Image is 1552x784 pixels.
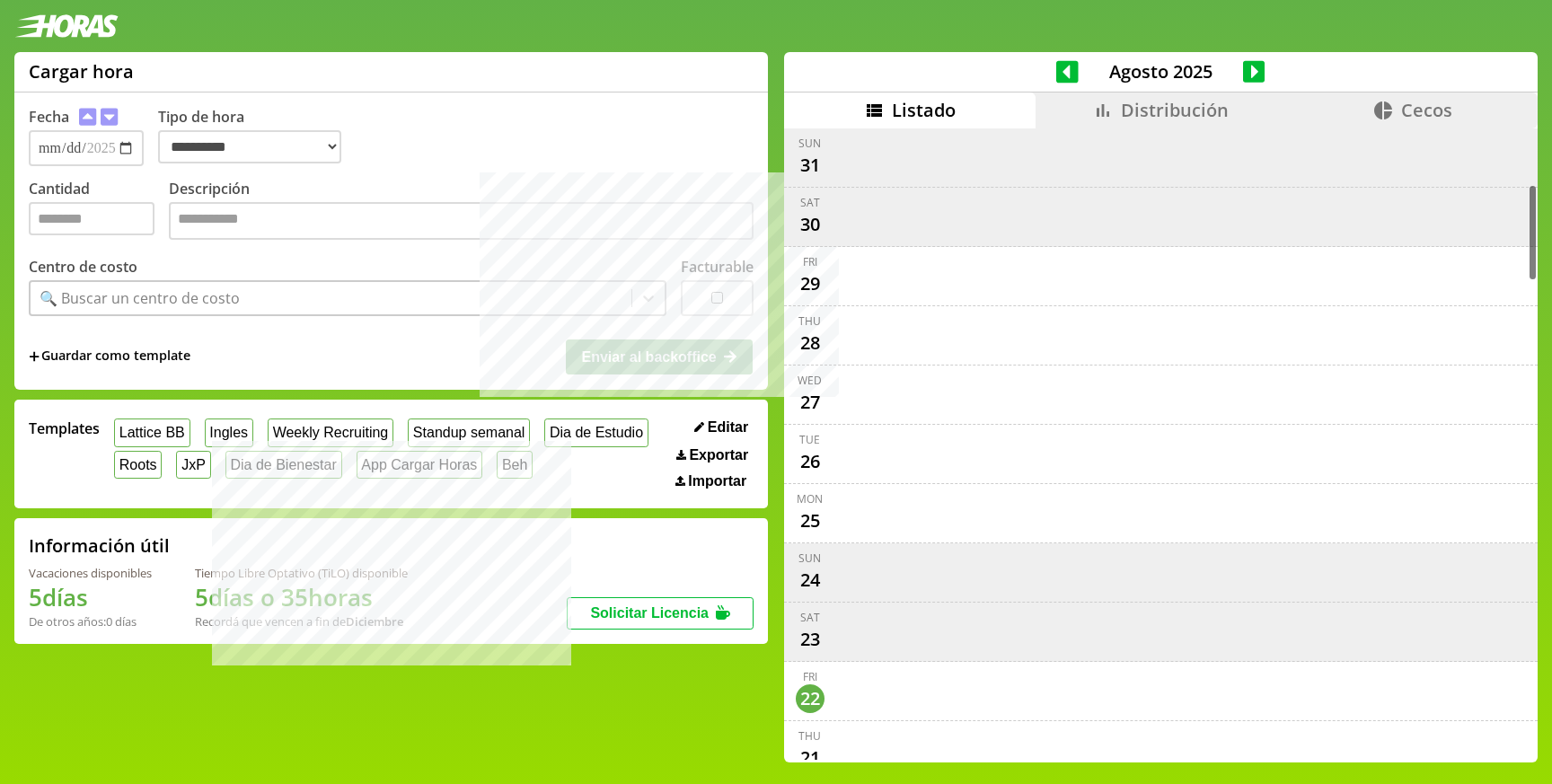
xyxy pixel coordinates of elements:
div: 24 [796,566,824,595]
div: Thu [798,728,821,744]
div: Sun [798,551,821,566]
label: Facturable [681,257,754,277]
div: 21 [796,744,824,772]
img: logotipo [14,14,119,38]
label: Fecha [29,107,69,127]
button: Exportar [671,446,754,464]
label: Cantidad [29,179,169,244]
button: Dia de Estudio [544,418,648,446]
div: 28 [796,329,824,357]
span: Editar [708,419,748,436]
label: Tipo de hora [158,107,356,166]
div: Sat [800,610,820,625]
h1: 5 días [29,581,152,613]
input: Cantidad [29,202,154,235]
div: 26 [796,447,824,476]
span: +Guardar como template [29,347,190,366]
span: + [29,347,40,366]
button: Standup semanal [408,418,530,446]
div: Wed [798,373,822,388]
span: Agosto 2025 [1079,59,1243,84]
span: Solicitar Licencia [590,605,709,621]
div: 22 [796,684,824,713]
div: 27 [796,388,824,417]
span: Templates [29,418,100,438]
label: Centro de costo [29,257,137,277]
b: Diciembre [346,613,403,630]
h1: 5 días o 35 horas [195,581,408,613]
div: Recordá que vencen a fin de [195,613,408,630]
button: App Cargar Horas [357,451,483,479]
span: Importar [688,473,746,489]
button: Editar [689,418,754,436]
span: Exportar [689,447,748,463]
div: Fri [803,254,817,269]
div: 🔍 Buscar un centro de costo [40,288,240,308]
h2: Información útil [29,533,170,558]
div: Vacaciones disponibles [29,565,152,581]
button: Ingles [205,418,253,446]
div: Sat [800,195,820,210]
div: Tiempo Libre Optativo (TiLO) disponible [195,565,408,581]
button: Dia de Bienestar [225,451,342,479]
label: Descripción [169,179,754,244]
span: Distribución [1121,98,1229,122]
div: scrollable content [784,128,1538,760]
select: Tipo de hora [158,130,341,163]
button: Lattice BB [114,418,190,446]
div: 30 [796,210,824,239]
button: Roots [114,451,162,479]
div: 23 [796,625,824,654]
button: Solicitar Licencia [567,597,754,630]
button: Weekly Recruiting [268,418,393,446]
span: Cecos [1401,98,1452,122]
div: 31 [796,151,824,180]
div: De otros años: 0 días [29,613,152,630]
button: JxP [176,451,210,479]
div: Fri [803,669,817,684]
div: Mon [797,491,823,507]
h1: Cargar hora [29,59,134,84]
div: Thu [798,313,821,329]
div: Tue [799,432,820,447]
div: 29 [796,269,824,298]
textarea: Descripción [169,202,754,240]
span: Listado [892,98,956,122]
div: Sun [798,136,821,151]
div: 25 [796,507,824,535]
button: Beh [497,451,533,479]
